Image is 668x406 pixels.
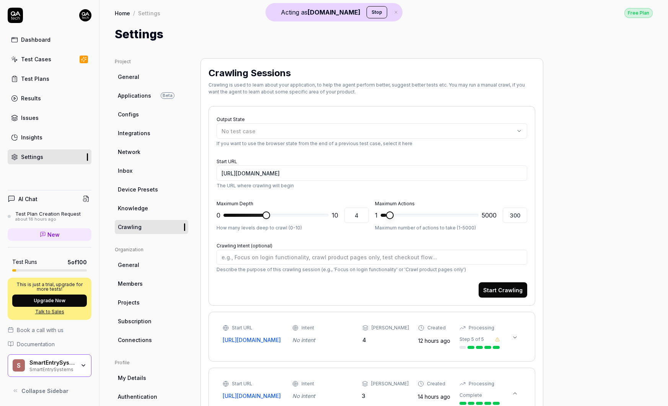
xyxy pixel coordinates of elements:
[29,359,75,366] div: SmartEntrySystems
[115,246,188,253] div: Organization
[8,32,91,47] a: Dashboard
[115,359,188,366] div: Profile
[115,295,188,309] a: Projects
[118,374,146,382] span: My Details
[8,228,91,241] a: New
[115,107,188,121] a: Configs
[8,211,91,222] a: Test Plan Creation Requestabout 18 hours ago
[79,9,91,21] img: 7ccf6c19-61ad-4a6c-8811-018b02a1b829.jpg
[12,282,87,291] p: This is just a trial, upgrade for more tests!
[8,71,91,86] a: Test Plans
[375,201,415,206] label: Maximum Actions
[367,6,387,18] button: Stop
[292,392,353,400] div: No intent
[21,94,41,102] div: Results
[217,116,245,122] label: Output State
[21,55,51,63] div: Test Cases
[21,133,42,141] div: Insights
[217,224,369,231] p: How many levels deep to crawl (0-10)
[47,231,60,239] span: New
[217,243,272,249] label: Crawling Intent (optional)
[217,201,253,206] label: Maximum Depth
[115,58,188,65] div: Project
[115,390,188,404] a: Authentication
[217,211,220,220] span: 0
[15,211,81,217] div: Test Plan Creation Request
[217,266,527,273] p: Describe the purpose of this crawling session (e.g., 'Focus on login functionality' or 'Crawl pro...
[459,336,484,343] div: Step 5 of 5
[8,326,91,334] a: Book a call with us
[292,336,353,344] div: No intent
[133,9,135,17] div: /
[115,70,188,84] a: General
[223,392,283,400] a: [URL][DOMAIN_NAME]
[469,324,494,331] div: Processing
[115,371,188,385] a: My Details
[209,82,535,95] div: Crawling is used to learn about your application, to help the agent perform better, suggest bette...
[118,167,132,175] span: Inbox
[427,380,445,387] div: Created
[217,182,527,189] p: The URL where crawling will begin
[371,380,409,387] div: [PERSON_NAME]
[118,393,157,401] span: Authentication
[8,340,91,348] a: Documentation
[375,211,378,220] span: 1
[217,159,237,164] label: Start URL
[18,195,37,203] h4: AI Chat
[115,145,188,159] a: Network
[118,129,150,137] span: Integrations
[217,140,527,147] p: If you want to use the browser state from the end of a previous test case, select it here
[118,223,142,231] span: Crawling
[115,164,188,178] a: Inbox
[138,9,160,17] div: Settings
[362,336,409,344] div: 4
[118,185,158,193] span: Device Presets
[118,317,152,325] span: Subscription
[15,217,81,222] div: about 18 hours ago
[8,383,91,398] button: Collapse Sidebar
[118,298,140,306] span: Projects
[115,258,188,272] a: General
[209,66,291,80] h2: Crawling Sessions
[118,92,151,100] span: Applications
[21,36,51,44] div: Dashboard
[21,75,49,83] div: Test Plans
[29,366,75,372] div: SmartEntrySystems
[115,277,188,291] a: Members
[118,110,139,118] span: Configs
[115,220,188,234] a: Crawling
[115,333,188,347] a: Connections
[482,211,497,220] span: 5000
[118,204,148,212] span: Knowledge
[418,393,450,400] time: 14 hours ago
[118,336,152,344] span: Connections
[469,380,494,387] div: Processing
[115,26,163,43] h1: Settings
[8,354,91,377] button: SSmartEntrySystemsSmartEntrySystems
[21,114,39,122] div: Issues
[115,182,188,196] a: Device Presets
[115,201,188,215] a: Knowledge
[12,308,87,315] a: Talk to Sales
[222,128,256,134] span: No test case
[115,9,130,17] a: Home
[115,314,188,328] a: Subscription
[301,324,314,331] div: Intent
[8,110,91,125] a: Issues
[8,52,91,67] a: Test Cases
[118,280,143,288] span: Members
[427,324,446,331] div: Created
[332,211,338,220] span: 10
[371,324,409,331] div: [PERSON_NAME]
[21,387,68,395] span: Collapse Sidebar
[161,92,174,99] span: Beta
[118,261,139,269] span: General
[21,153,43,161] div: Settings
[115,88,188,103] a: ApplicationsBeta
[12,259,37,265] h5: Test Runs
[68,258,87,266] span: 5 of 100
[118,148,140,156] span: Network
[223,336,283,344] a: [URL][DOMAIN_NAME]
[624,8,653,18] button: Free Plan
